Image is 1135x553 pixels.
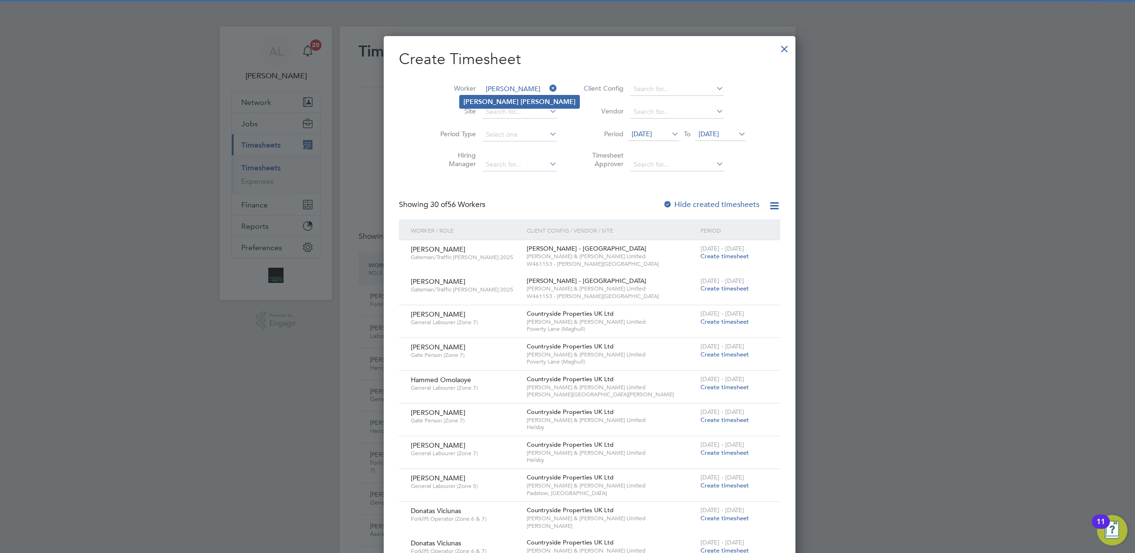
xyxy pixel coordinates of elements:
[527,538,614,546] span: Countryside Properties UK Ltd
[482,105,557,119] input: Search for...
[527,244,646,253] span: [PERSON_NAME] - [GEOGRAPHIC_DATA]
[411,319,520,326] span: General Labourer (Zone 7)
[527,506,614,514] span: Countryside Properties UK Ltd
[527,292,696,300] span: W461153 - [PERSON_NAME][GEOGRAPHIC_DATA]
[524,219,698,241] div: Client Config / Vendor / Site
[700,441,744,449] span: [DATE] - [DATE]
[581,84,624,93] label: Client Config
[411,408,465,417] span: [PERSON_NAME]
[527,375,614,383] span: Countryside Properties UK Ltd
[699,130,719,138] span: [DATE]
[411,384,520,392] span: General Labourer (Zone 7)
[433,107,476,115] label: Site
[527,384,696,391] span: [PERSON_NAME] & [PERSON_NAME] Limited
[527,522,696,530] span: [PERSON_NAME]
[527,277,646,285] span: [PERSON_NAME] - [GEOGRAPHIC_DATA]
[700,318,749,326] span: Create timesheet
[700,408,744,416] span: [DATE] - [DATE]
[527,342,614,350] span: Countryside Properties UK Ltd
[700,342,744,350] span: [DATE] - [DATE]
[700,506,744,514] span: [DATE] - [DATE]
[520,98,576,106] b: [PERSON_NAME]
[482,158,557,171] input: Search for...
[527,253,696,260] span: [PERSON_NAME] & [PERSON_NAME] Limited
[527,456,696,464] span: Helsby
[527,260,696,268] span: W461153 - [PERSON_NAME][GEOGRAPHIC_DATA]
[411,277,465,286] span: [PERSON_NAME]
[433,130,476,138] label: Period Type
[411,375,471,384] span: Hammed Omolaoye
[700,416,749,424] span: Create timesheet
[581,107,624,115] label: Vendor
[527,325,696,333] span: Poverty Lane (Maghull)
[527,423,696,431] span: Helsby
[411,474,465,482] span: [PERSON_NAME]
[700,538,744,546] span: [DATE] - [DATE]
[698,219,771,241] div: Period
[700,244,744,253] span: [DATE] - [DATE]
[527,358,696,366] span: Poverty Lane (Maghull)
[399,200,487,210] div: Showing
[411,539,461,547] span: Donatas Viciunas
[411,441,465,450] span: [PERSON_NAME]
[632,130,652,138] span: [DATE]
[581,130,624,138] label: Period
[527,309,614,318] span: Countryside Properties UK Ltd
[411,450,520,457] span: General Labourer (Zone 7)
[700,284,749,292] span: Create timesheet
[411,482,520,490] span: General Labourer (Zone 5)
[1097,522,1105,534] div: 11
[482,83,557,96] input: Search for...
[681,128,693,140] span: To
[630,105,724,119] input: Search for...
[527,473,614,481] span: Countryside Properties UK Ltd
[700,473,744,481] span: [DATE] - [DATE]
[411,515,520,523] span: Forklift Operator (Zone 6 & 7)
[630,83,724,96] input: Search for...
[1097,515,1127,545] button: Open Resource Center, 11 new notifications
[411,245,465,253] span: [PERSON_NAME]
[527,351,696,358] span: [PERSON_NAME] & [PERSON_NAME] Limited
[411,310,465,319] span: [PERSON_NAME]
[411,343,465,351] span: [PERSON_NAME]
[463,98,519,106] b: [PERSON_NAME]
[527,416,696,424] span: [PERSON_NAME] & [PERSON_NAME] Limited
[527,441,614,449] span: Countryside Properties UK Ltd
[411,417,520,424] span: Gate Person (Zone 7)
[663,200,759,209] label: Hide created timesheets
[411,351,520,359] span: Gate Person (Zone 7)
[433,84,476,93] label: Worker
[527,449,696,457] span: [PERSON_NAME] & [PERSON_NAME] Limited
[430,200,485,209] span: 56 Workers
[630,158,724,171] input: Search for...
[700,514,749,522] span: Create timesheet
[527,285,696,292] span: [PERSON_NAME] & [PERSON_NAME] Limited
[700,449,749,457] span: Create timesheet
[700,277,744,285] span: [DATE] - [DATE]
[527,489,696,497] span: Padstow, [GEOGRAPHIC_DATA]
[482,128,557,141] input: Select one
[411,286,520,293] span: Gateman/Traffic [PERSON_NAME] 2025
[581,151,624,168] label: Timesheet Approver
[411,506,461,515] span: Donatas Viciunas
[527,391,696,398] span: [PERSON_NAME][GEOGRAPHIC_DATA][PERSON_NAME]
[399,49,780,69] h2: Create Timesheet
[408,219,524,241] div: Worker / Role
[700,252,749,260] span: Create timesheet
[527,318,696,326] span: [PERSON_NAME] & [PERSON_NAME] Limited
[700,481,749,489] span: Create timesheet
[700,309,744,318] span: [DATE] - [DATE]
[433,151,476,168] label: Hiring Manager
[430,200,447,209] span: 30 of
[411,253,520,261] span: Gateman/Traffic [PERSON_NAME] 2025
[700,375,744,383] span: [DATE] - [DATE]
[527,515,696,522] span: [PERSON_NAME] & [PERSON_NAME] Limited
[700,350,749,358] span: Create timesheet
[527,482,696,489] span: [PERSON_NAME] & [PERSON_NAME] Limited
[527,408,614,416] span: Countryside Properties UK Ltd
[700,383,749,391] span: Create timesheet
